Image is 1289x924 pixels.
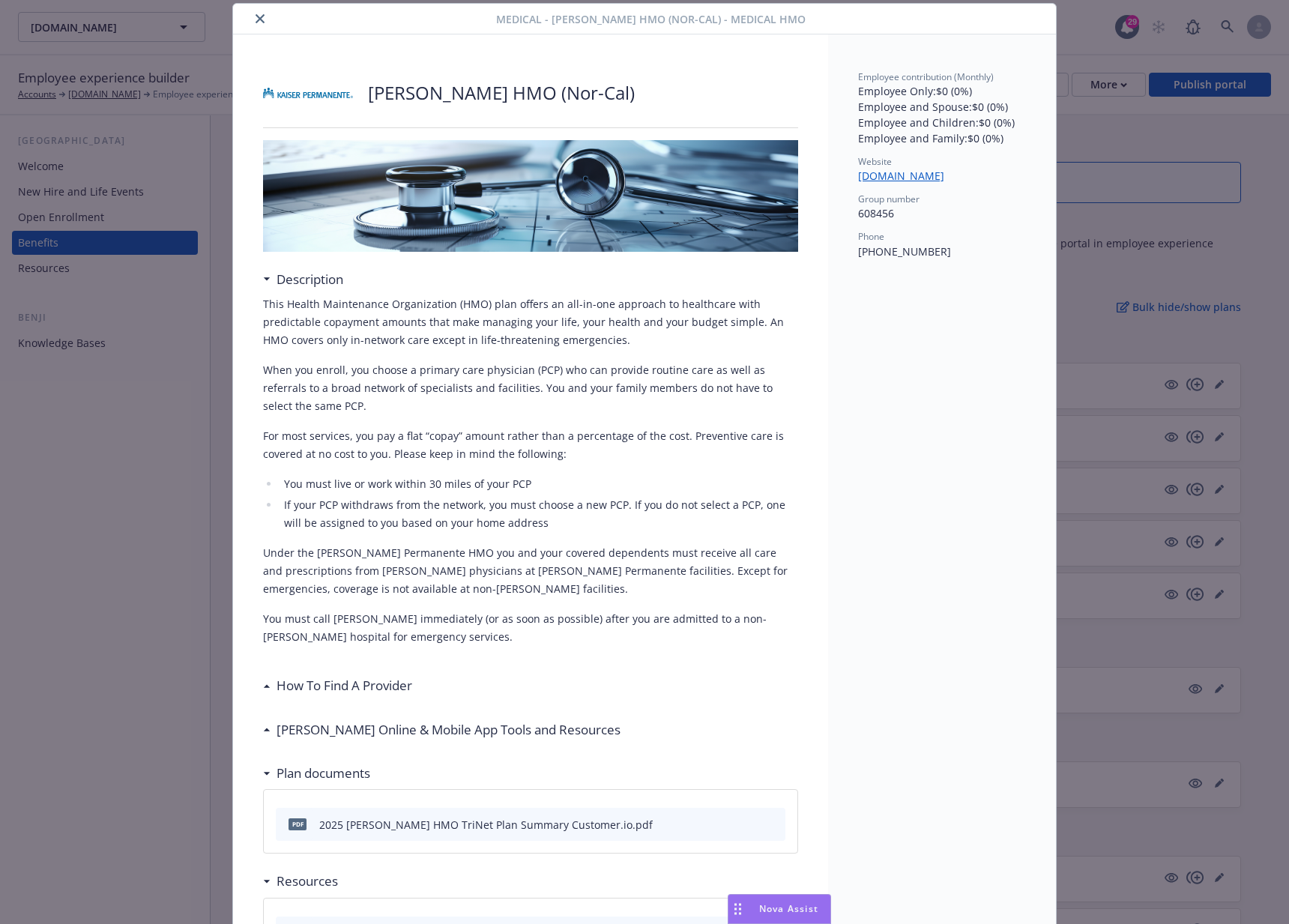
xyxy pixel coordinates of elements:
[759,902,818,915] span: Nova Assist
[858,83,1026,99] p: Employee Only : $0 (0%)
[742,817,754,833] button: download file
[277,676,412,695] h3: How To Find A Provider
[263,361,798,415] p: When you enroll, you choose a primary care physician (PCP) who can provide routine care as well a...
[858,193,920,205] span: Group number
[251,10,269,28] button: close
[277,764,370,783] h3: Plan documents
[319,817,653,833] div: 2025 [PERSON_NAME] HMO TriNet Plan Summary Customer.io.pdf
[289,818,307,830] span: pdf
[858,155,892,168] span: Website
[263,270,343,289] div: Description
[277,872,338,891] h3: Resources
[858,99,1026,115] p: Employee and Spouse : $0 (0%)
[858,130,1026,146] p: Employee and Family : $0 (0%)
[263,764,370,783] div: Plan documents
[858,70,994,83] span: Employee contribution (Monthly)
[263,295,798,349] p: This Health Maintenance Organization (HMO) plan offers an all-in-one approach to healthcare with ...
[858,230,884,243] span: Phone
[858,205,1026,221] p: 608456
[280,475,798,493] li: You must live or work within 30 miles of your PCP
[263,70,353,115] img: Kaiser Permanente Insurance Company
[858,115,1026,130] p: Employee and Children : $0 (0%)
[368,80,635,106] p: [PERSON_NAME] HMO (Nor-Cal)
[728,894,831,924] button: Nova Assist
[263,872,338,891] div: Resources
[263,140,798,252] img: banner
[766,817,779,833] button: preview file
[496,11,806,27] span: Medical - [PERSON_NAME] HMO (Nor-Cal) - Medical HMO
[280,496,798,532] li: If your PCP withdraws from the network, you must choose a new PCP. If you do not select a PCP, on...
[277,720,621,740] h3: [PERSON_NAME] Online & Mobile App Tools and Resources
[858,244,1026,259] p: [PHONE_NUMBER]
[858,169,956,183] a: [DOMAIN_NAME]
[263,427,798,463] p: For most services, you pay a flat “copay” amount rather than a percentage of the cost. Preventive...
[728,895,747,923] div: Drag to move
[263,610,798,646] p: You must call [PERSON_NAME] immediately (or as soon as possible) after you are admitted to a non-...
[277,270,343,289] h3: Description
[263,720,621,740] div: [PERSON_NAME] Online & Mobile App Tools and Resources
[263,676,412,695] div: How To Find A Provider
[263,544,798,598] p: Under the [PERSON_NAME] Permanente HMO you and your covered dependents must receive all care and ...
